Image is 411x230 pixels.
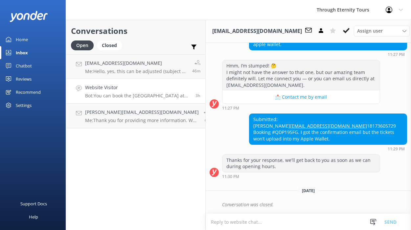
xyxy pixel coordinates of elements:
div: Settings [16,99,32,112]
a: Website VisitorBot:You can book the [GEOGRAPHIC_DATA] at Night: Private Visit online at [URL][DOM... [66,79,205,104]
span: Assign user [357,27,383,35]
h4: [PERSON_NAME][EMAIL_ADDRESS][DOMAIN_NAME] [85,109,199,116]
strong: 11:30 PM [222,175,239,179]
a: [EMAIL_ADDRESS][DOMAIN_NAME]Me:Hello, yes, this can be adjusted (subject of ticketing availabilit... [66,54,205,79]
img: yonder-white-logo.png [10,11,48,22]
div: 11:27pm 09-Aug-2025 (UTC +02:00) Europe/Amsterdam [222,106,380,110]
div: Thanks for your response, we'll get back to you as soon as we can during opening hours. [222,155,380,172]
div: Closed [97,40,122,50]
div: Chatbot [16,59,32,72]
a: Open [71,41,97,49]
div: Support Docs [20,197,47,210]
strong: 11:27 PM [388,53,405,57]
span: 12:26pm 11-Aug-2025 (UTC +02:00) Europe/Amsterdam [205,117,210,123]
p: Me: Thank you for providing more information. We will work on your request and get back to you sh... [85,117,199,123]
span: 03:14pm 11-Aug-2025 (UTC +02:00) Europe/Amsterdam [195,93,200,98]
p: Me: Hello, yes, this can be adjusted (subject of ticketing availability). [85,68,187,74]
a: Closed [97,41,125,49]
div: Hmm, I’m stumped! 🤔 I might not have the answer to that one, but our amazing team definitely will... [222,60,380,90]
div: 11:30pm 09-Aug-2025 (UTC +02:00) Europe/Amsterdam [222,174,380,179]
div: 11:27pm 09-Aug-2025 (UTC +02:00) Europe/Amsterdam [249,52,407,57]
strong: 11:27 PM [222,106,239,110]
div: 11:29pm 09-Aug-2025 (UTC +02:00) Europe/Amsterdam [249,146,407,151]
h3: [EMAIL_ADDRESS][DOMAIN_NAME] [212,27,302,36]
span: [DATE] [298,188,319,193]
h4: [EMAIL_ADDRESS][DOMAIN_NAME] [85,60,187,67]
h2: Conversations [71,25,200,37]
div: Assign User [354,26,410,36]
div: 2025-08-11T16:33:22.098 [210,199,407,210]
div: Open [71,40,94,50]
div: Reviews [16,72,32,86]
div: Help [29,210,38,223]
strong: 11:29 PM [388,147,405,151]
div: Home [16,33,28,46]
p: Bot: You can book the [GEOGRAPHIC_DATA] at Night: Private Visit online at [URL][DOMAIN_NAME]. For... [85,93,191,99]
div: Conversation was closed. [222,199,407,210]
a: [EMAIL_ADDRESS][DOMAIN_NAME] [290,123,367,129]
span: 06:13pm 11-Aug-2025 (UTC +02:00) Europe/Amsterdam [192,68,200,74]
div: Inbox [16,46,28,59]
div: Submitted: [PERSON_NAME] 18173605729 Booking #QDP195FG. I got the confirmation email but the tick... [249,114,407,144]
button: 📩 Contact me by email [222,90,380,104]
a: [PERSON_NAME][EMAIL_ADDRESS][DOMAIN_NAME]Me:Thank you for providing more information. We will wor... [66,104,205,128]
h4: Website Visitor [85,84,191,91]
div: Recommend [16,86,41,99]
